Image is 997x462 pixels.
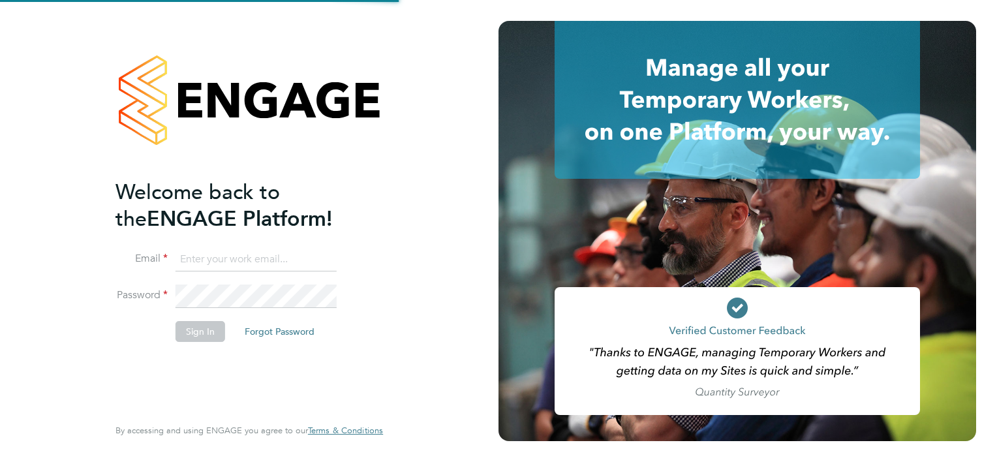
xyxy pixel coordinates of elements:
[176,248,337,271] input: Enter your work email...
[115,252,168,266] label: Email
[176,321,225,342] button: Sign In
[308,425,383,436] span: Terms & Conditions
[308,425,383,436] a: Terms & Conditions
[115,179,370,232] h2: ENGAGE Platform!
[115,179,280,232] span: Welcome back to the
[234,321,325,342] button: Forgot Password
[115,425,383,436] span: By accessing and using ENGAGE you agree to our
[115,288,168,302] label: Password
